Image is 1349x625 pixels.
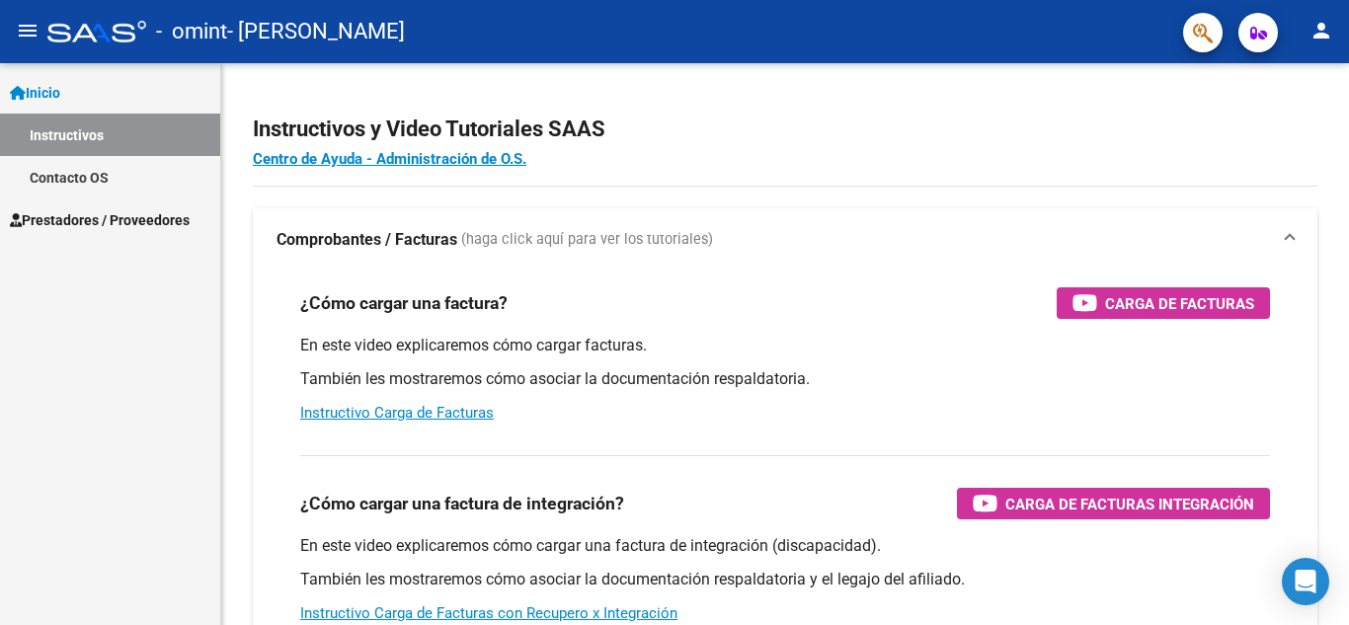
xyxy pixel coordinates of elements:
button: Carga de Facturas Integración [957,488,1270,519]
h3: ¿Cómo cargar una factura de integración? [300,490,624,517]
span: Inicio [10,82,60,104]
span: Carga de Facturas Integración [1005,492,1254,516]
a: Instructivo Carga de Facturas con Recupero x Integración [300,604,677,622]
mat-expansion-panel-header: Comprobantes / Facturas (haga click aquí para ver los tutoriales) [253,208,1317,272]
mat-icon: person [1309,19,1333,42]
strong: Comprobantes / Facturas [277,229,457,251]
p: En este video explicaremos cómo cargar facturas. [300,335,1270,356]
span: (haga click aquí para ver los tutoriales) [461,229,713,251]
span: - [PERSON_NAME] [227,10,405,53]
div: Open Intercom Messenger [1282,558,1329,605]
h2: Instructivos y Video Tutoriales SAAS [253,111,1317,148]
p: También les mostraremos cómo asociar la documentación respaldatoria. [300,368,1270,390]
p: En este video explicaremos cómo cargar una factura de integración (discapacidad). [300,535,1270,557]
span: Prestadores / Proveedores [10,209,190,231]
span: - omint [156,10,227,53]
mat-icon: menu [16,19,40,42]
button: Carga de Facturas [1057,287,1270,319]
span: Carga de Facturas [1105,291,1254,316]
a: Instructivo Carga de Facturas [300,404,494,422]
h3: ¿Cómo cargar una factura? [300,289,508,317]
a: Centro de Ayuda - Administración de O.S. [253,150,526,168]
p: También les mostraremos cómo asociar la documentación respaldatoria y el legajo del afiliado. [300,569,1270,590]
